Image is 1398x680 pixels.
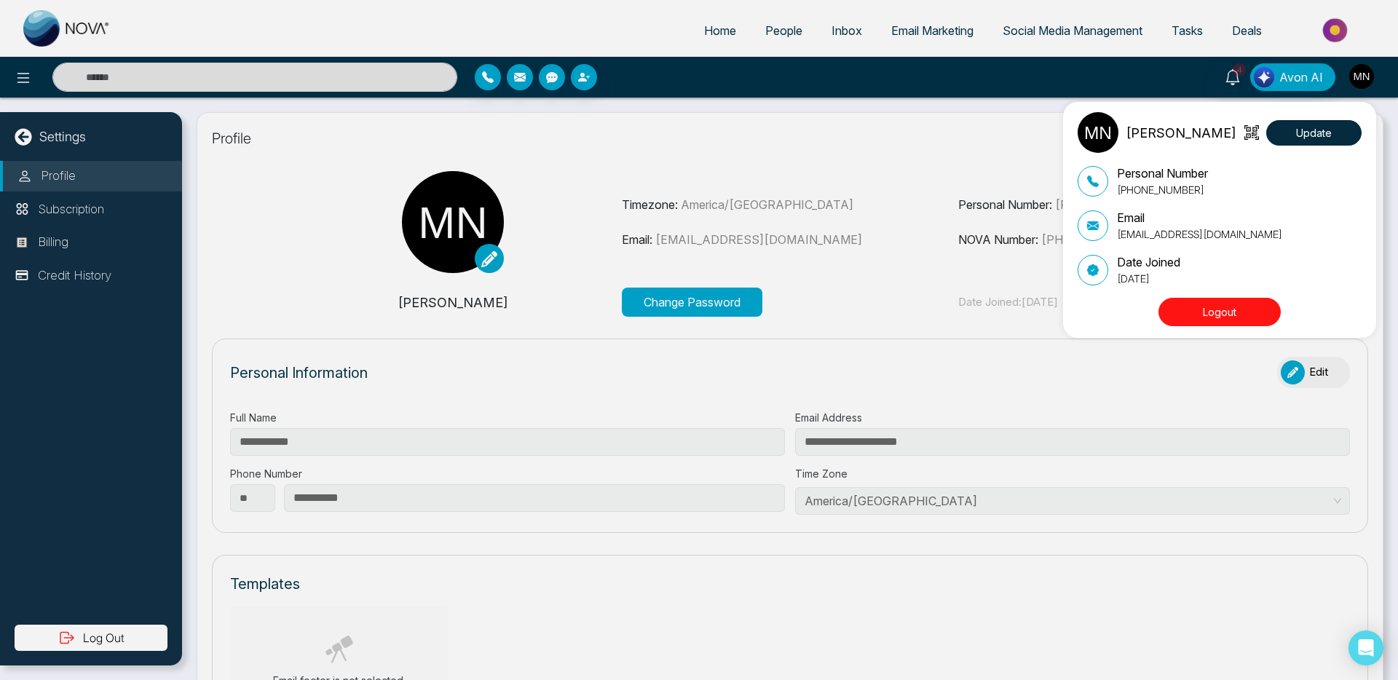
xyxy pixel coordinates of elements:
p: Email [1117,209,1282,226]
button: Logout [1158,298,1281,326]
p: [PERSON_NAME] [1126,123,1236,143]
p: Date Joined [1117,253,1180,271]
p: [DATE] [1117,271,1180,286]
div: Open Intercom Messenger [1348,630,1383,665]
button: Update [1266,120,1362,146]
p: [EMAIL_ADDRESS][DOMAIN_NAME] [1117,226,1282,242]
p: [PHONE_NUMBER] [1117,182,1208,197]
p: Personal Number [1117,165,1208,182]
